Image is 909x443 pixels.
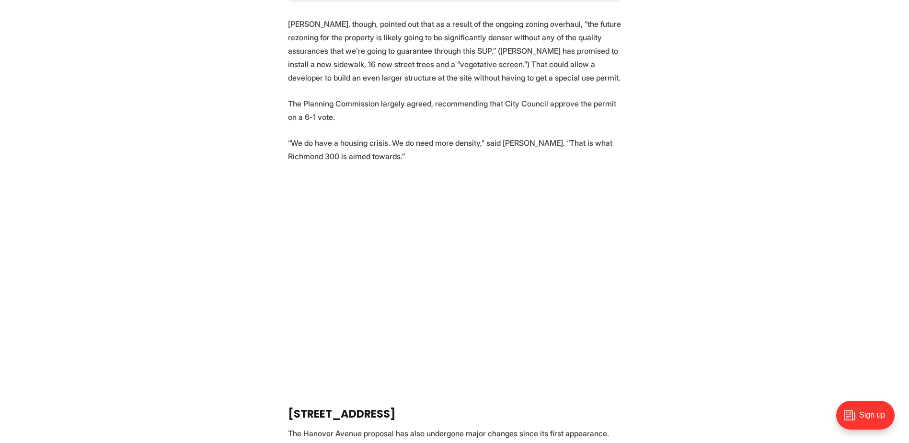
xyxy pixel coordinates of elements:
strong: [STREET_ADDRESS] [288,406,396,421]
iframe: portal-trigger [828,396,909,443]
p: The Hanover Avenue proposal has also undergone major changes since its first appearance. [288,427,621,440]
p: [PERSON_NAME], though, pointed out that as a result of the ongoing zoning overhaul, “the future r... [288,17,621,84]
p: The Planning Commission largely agreed, recommending that City Council approve the permit on a 6-... [288,97,621,124]
p: “We do have a housing crisis. We do need more density,” said [PERSON_NAME]. “That is what Richmon... [288,136,621,163]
